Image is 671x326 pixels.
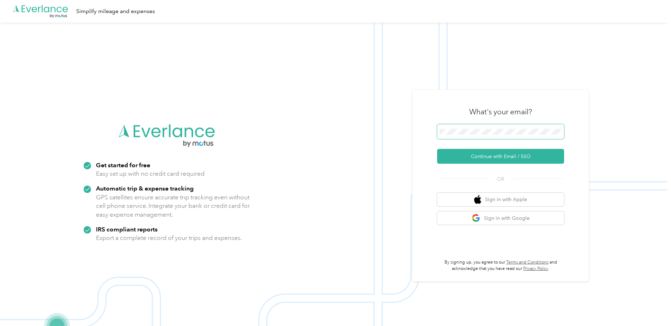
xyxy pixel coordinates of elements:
p: By signing up, you agree to our and acknowledge that you have read our . [437,259,564,272]
span: OR [488,175,513,183]
strong: IRS compliant reports [96,225,158,233]
p: GPS satellites ensure accurate trip tracking even without cell phone service. Integrate your bank... [96,193,250,219]
strong: Automatic trip & expense tracking [96,185,194,192]
p: Easy set up with no credit card required [96,169,205,178]
a: Terms and Conditions [506,260,549,265]
button: Continue with Email / SSO [437,149,564,164]
strong: Get started for free [96,161,150,169]
a: Privacy Policy [523,266,548,271]
button: apple logoSign in with Apple [437,193,564,206]
h3: What's your email? [469,107,532,117]
p: Export a complete record of your trips and expenses. [96,234,242,242]
div: Simplify mileage and expenses [76,7,155,16]
img: apple logo [474,195,481,204]
button: google logoSign in with Google [437,211,564,225]
img: google logo [472,214,480,223]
